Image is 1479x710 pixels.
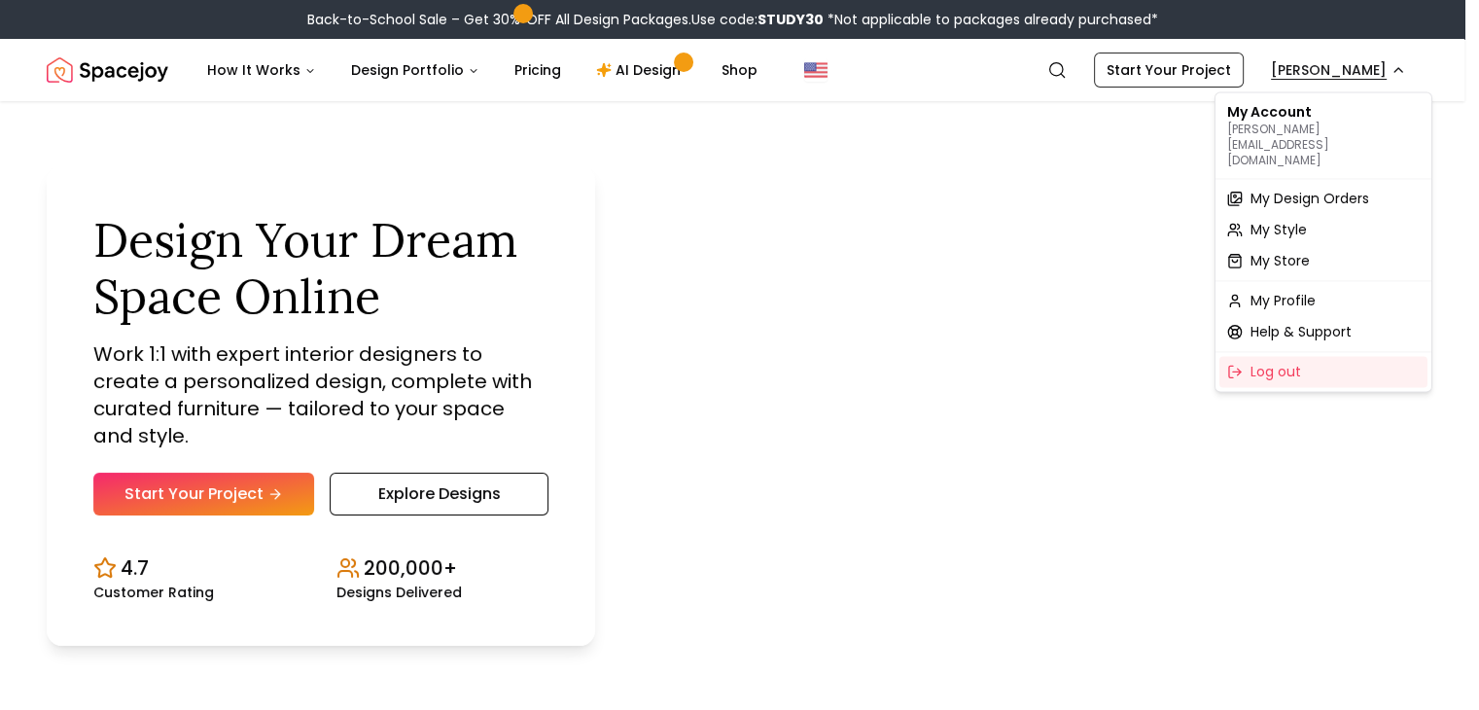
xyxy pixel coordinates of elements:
[1227,122,1420,168] p: [PERSON_NAME][EMAIL_ADDRESS][DOMAIN_NAME]
[1219,183,1427,214] a: My Design Orders
[1250,220,1307,239] span: My Style
[1219,96,1427,174] div: My Account
[1250,291,1316,310] span: My Profile
[1215,91,1432,392] div: [PERSON_NAME]
[1250,189,1369,208] span: My Design Orders
[1219,285,1427,316] a: My Profile
[1250,251,1310,270] span: My Store
[1219,214,1427,245] a: My Style
[1219,245,1427,276] a: My Store
[1219,316,1427,347] a: Help & Support
[1250,362,1301,381] span: Log out
[1250,322,1352,341] span: Help & Support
